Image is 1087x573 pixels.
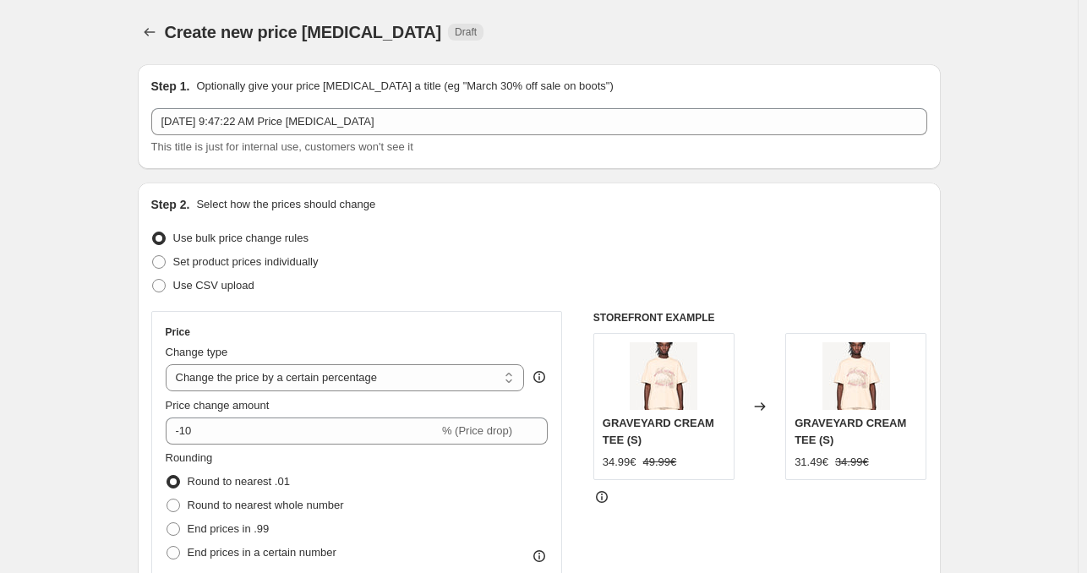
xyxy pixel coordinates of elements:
span: GRAVEYARD CREAM TEE (S) [603,417,714,446]
span: Set product prices individually [173,255,319,268]
span: Round to nearest .01 [188,475,290,488]
span: This title is just for internal use, customers won't see it [151,140,413,153]
h3: Price [166,325,190,339]
input: -15 [166,417,439,445]
img: 20210829_MMML_Lookbook_2511_80x.jpg [822,342,890,410]
span: Use CSV upload [173,279,254,292]
div: 34.99€ [603,454,636,471]
button: Price change jobs [138,20,161,44]
span: Create new price [MEDICAL_DATA] [165,23,442,41]
p: Optionally give your price [MEDICAL_DATA] a title (eg "March 30% off sale on boots") [196,78,613,95]
h2: Step 1. [151,78,190,95]
span: Use bulk price change rules [173,232,309,244]
h2: Step 2. [151,196,190,213]
span: End prices in .99 [188,522,270,535]
input: 30% off holiday sale [151,108,927,135]
h6: STOREFRONT EXAMPLE [593,311,927,325]
strike: 49.99€ [643,454,677,471]
span: Price change amount [166,399,270,412]
span: Rounding [166,451,213,464]
div: help [531,368,548,385]
span: Draft [455,25,477,39]
span: % (Price drop) [442,424,512,437]
div: 31.49€ [795,454,828,471]
span: GRAVEYARD CREAM TEE (S) [795,417,906,446]
span: Change type [166,346,228,358]
p: Select how the prices should change [196,196,375,213]
strike: 34.99€ [835,454,869,471]
img: 20210829_MMML_Lookbook_2511_80x.jpg [630,342,697,410]
span: Round to nearest whole number [188,499,344,511]
span: End prices in a certain number [188,546,336,559]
